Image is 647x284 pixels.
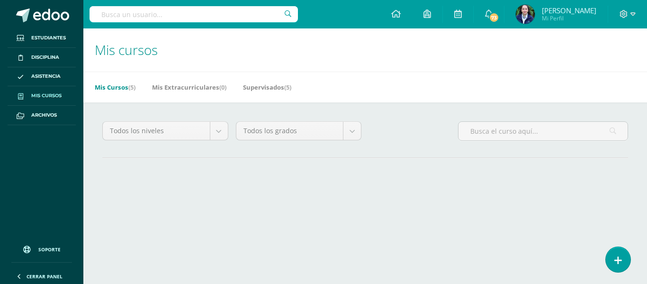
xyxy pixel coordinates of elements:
span: (0) [219,83,226,92]
span: Cerrar panel [27,273,63,280]
a: Soporte [11,237,72,260]
span: Disciplina [31,54,59,61]
span: Estudiantes [31,34,66,42]
a: Todos los grados [236,122,361,140]
span: Archivos [31,111,57,119]
span: Mi Perfil [542,14,596,22]
span: Todos los niveles [110,122,203,140]
span: 73 [489,12,499,23]
span: [PERSON_NAME] [542,6,596,15]
span: Asistencia [31,73,61,80]
a: Supervisados(5) [243,80,291,95]
img: 381c161aa04f9ea8baa001c8ef3cbafa.png [516,5,535,24]
a: Mis cursos [8,86,76,106]
a: Asistencia [8,67,76,87]
a: Mis Cursos(5) [95,80,135,95]
a: Disciplina [8,48,76,67]
span: (5) [284,83,291,92]
a: Mis Extracurriculares(0) [152,80,226,95]
span: Todos los grados [243,122,336,140]
a: Archivos [8,106,76,125]
a: Estudiantes [8,28,76,48]
input: Busca un usuario... [90,6,298,22]
span: Mis cursos [95,41,158,59]
a: Todos los niveles [103,122,228,140]
span: Mis cursos [31,92,62,100]
span: (5) [128,83,135,92]
input: Busca el curso aquí... [458,122,628,140]
span: Soporte [38,246,61,253]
